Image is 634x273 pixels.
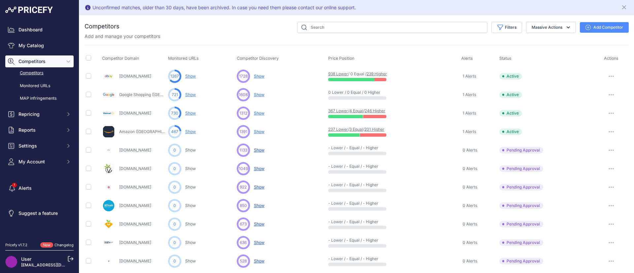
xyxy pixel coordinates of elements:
span: Pending Approval [499,258,543,264]
span: 528 [240,258,247,264]
span: Competitors [18,58,62,65]
a: [DOMAIN_NAME] [119,222,151,226]
span: Pending Approval [499,165,543,172]
span: 636 [240,240,247,246]
button: Reports [5,124,74,136]
a: Show [185,74,196,79]
a: Show [185,203,196,208]
span: Show [254,258,264,263]
p: - Lower / - Equal / - Higher [328,256,370,261]
span: Settings [18,143,62,149]
span: 0 [173,147,176,153]
a: Show [185,258,196,263]
a: Google Shopping ([GEOGRAPHIC_DATA]) [119,92,195,97]
a: 4 Equal [349,108,363,113]
span: Show [254,111,264,116]
a: 1 Alerts [461,128,476,135]
span: My Account [18,158,62,165]
a: User [21,256,31,262]
p: - Lower / - Equal / - Higher [328,145,370,151]
span: 1133 [239,147,247,153]
a: 201 Higher [364,127,384,132]
span: 0 Alerts [463,222,477,227]
a: Show [185,111,196,116]
p: Add and manage your competitors [85,33,160,40]
a: 3 Equal [349,127,363,132]
span: 1728 [239,73,248,79]
span: Price Position [328,56,354,61]
span: Alerts [461,56,473,61]
a: Show [185,166,196,171]
a: 246 Higher [365,108,385,113]
a: My Catalog [5,40,74,51]
span: Pending Approval [499,147,543,154]
span: Show [254,148,264,153]
span: Active [499,73,522,80]
span: New [40,242,53,248]
span: 1391 [239,129,247,135]
button: Add Competitor [580,22,629,33]
span: 0 Alerts [463,240,477,245]
span: Monitored URLs [168,56,199,61]
span: 1 Alerts [463,74,476,79]
span: Repricing [18,111,62,118]
span: Show [254,92,264,97]
a: 1 Alerts [461,73,476,80]
a: Show [185,148,196,153]
span: 1049 [239,166,248,172]
span: Competitor Discovery [237,56,279,61]
p: / / [328,108,370,114]
a: 239 Higher [367,71,387,76]
a: Show [185,240,196,245]
a: Dashboard [5,24,74,36]
div: Pricefy v1.7.2 [5,242,27,248]
span: Active [499,128,522,135]
span: Reports [18,127,62,133]
span: 1267 [170,73,179,79]
span: Status [499,56,511,61]
span: 673 [240,221,247,227]
a: MAP infringements [5,93,74,104]
span: Show [254,74,264,79]
span: Show [254,166,264,171]
input: Search [297,22,487,33]
span: 1 Alerts [463,92,476,97]
a: [DOMAIN_NAME] [119,185,151,189]
span: Competitor Domain [102,56,139,61]
h2: Competitors [85,22,120,31]
p: - Lower / - Equal / - Higher [328,201,370,206]
a: 938 Lower [328,71,348,76]
span: Actions [604,56,618,61]
a: 367 Lower [328,108,348,113]
p: / 0 Equal / [328,71,370,77]
button: Competitors [5,55,74,67]
button: Settings [5,140,74,152]
button: Massive Actions [526,22,576,33]
span: 0 [173,184,176,190]
a: Changelog [54,243,74,247]
span: Pending Approval [499,239,543,246]
a: Show [185,92,196,97]
span: Show [254,222,264,226]
span: 0 Alerts [463,203,477,208]
span: Pending Approval [499,184,543,190]
span: 0 Alerts [463,166,477,171]
span: Show [254,185,264,189]
span: 0 [173,221,176,227]
a: 1 Alerts [461,110,476,117]
a: [DOMAIN_NAME] [119,166,151,171]
a: Amazon ([GEOGRAPHIC_DATA]) [119,129,179,134]
span: 1 Alerts [463,111,476,116]
span: 1312 [239,110,247,116]
button: Filters [491,22,522,33]
span: 0 Alerts [463,185,477,190]
p: - Lower / - Equal / - Higher [328,238,370,243]
a: Alerts [5,182,74,194]
a: 237 Lower [328,127,348,132]
p: 0 Lower / 0 Equal / 0 Higher [328,90,370,95]
span: 1608 [239,92,248,98]
span: 0 [173,240,176,246]
a: Show [185,129,196,134]
span: Show [254,240,264,245]
button: My Account [5,156,74,168]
